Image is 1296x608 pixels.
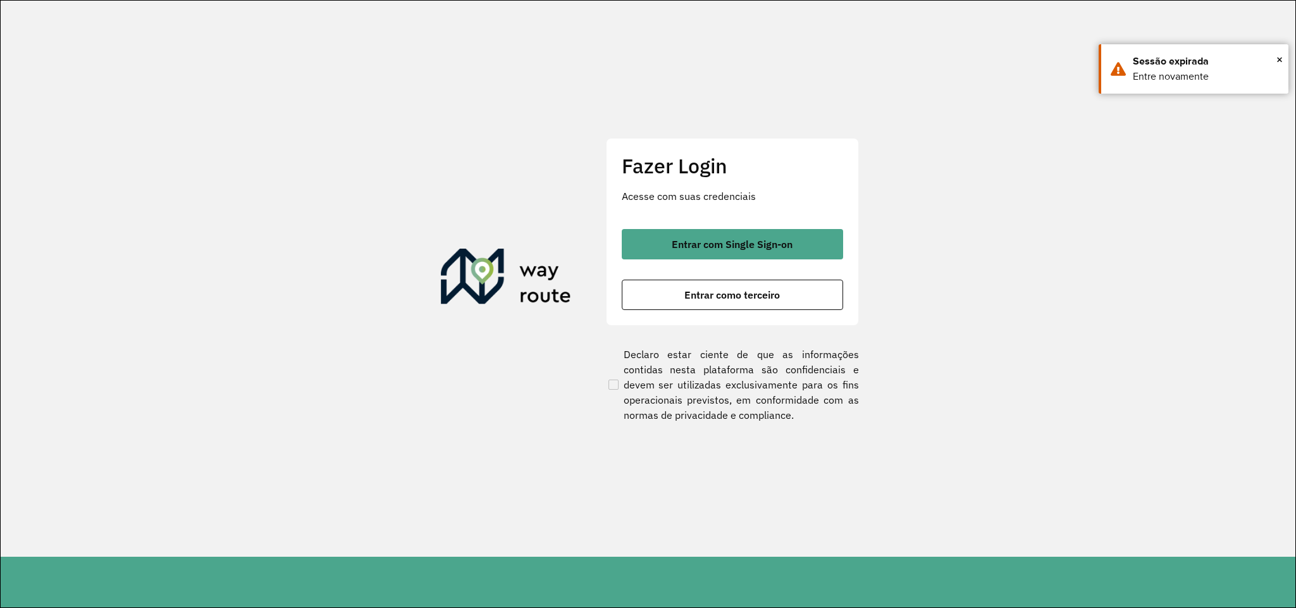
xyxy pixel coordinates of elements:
[1133,69,1279,84] div: Entre novamente
[684,290,780,300] span: Entrar como terceiro
[606,347,859,423] label: Declaro estar ciente de que as informações contidas nesta plataforma são confidenciais e devem se...
[1133,54,1279,69] div: Sessão expirada
[622,280,843,310] button: button
[622,229,843,259] button: button
[1276,50,1283,69] span: ×
[672,239,793,249] span: Entrar com Single Sign-on
[622,189,843,204] p: Acesse com suas credenciais
[441,249,571,309] img: Roteirizador AmbevTech
[1276,50,1283,69] button: Close
[622,154,843,178] h2: Fazer Login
